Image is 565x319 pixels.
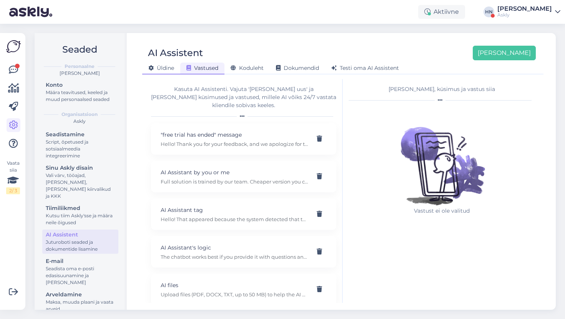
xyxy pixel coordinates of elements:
p: Hello! Thank you for your feedback, and we apologize for the inconvenience. I've forwarded the is... [161,140,308,147]
a: KontoMäära teavitused, keeled ja muud personaalsed seaded [42,80,118,104]
p: Vastust ei ole valitud [392,207,492,215]
div: Konto [46,81,115,89]
p: AI Assistant by you or me [161,168,308,177]
div: Juturoboti seaded ja dokumentide lisamine [46,239,115,253]
h2: Seaded [41,42,118,57]
div: AI Assistant by you or meFull solution is trained by our team. Cheaper version you can set up you... [151,161,336,192]
a: E-mailSeadista oma e-posti edasisuunamine ja [PERSON_NAME] [42,256,118,287]
button: [PERSON_NAME] [473,46,536,60]
a: [PERSON_NAME]Askly [497,6,560,18]
div: AI Assistent [148,46,203,60]
div: Script, õpetused ja sotsiaalmeedia integreerimine [46,139,115,159]
p: The chatbot works best if you provide it with questions and answers. Settings > AI Assistant Ther... [161,253,308,260]
div: Kutsu tiim Askly'sse ja määra neile õigused [46,212,115,226]
img: No qna [392,107,492,207]
a: Sinu Askly disainVali värv, tööajad, [PERSON_NAME], [PERSON_NAME] kiirvalikud ja KKK [42,163,118,201]
div: HN [484,7,494,17]
div: "free trial has ended" messageHello! Thank you for your feedback, and we apologize for the inconv... [151,123,336,155]
div: 2 / 3 [6,187,20,194]
div: Tiimiliikmed [46,204,115,212]
p: AI Assistant tag [161,206,308,214]
a: TiimiliikmedKutsu tiim Askly'sse ja määra neile õigused [42,203,118,227]
div: [PERSON_NAME], küsimus ja vastus siia [349,85,535,93]
span: Vastused [186,64,218,71]
div: [PERSON_NAME] [497,6,552,12]
p: Full solution is trained by our team. Cheaper version you can set up yourself by adding most freq... [161,178,308,185]
a: AI AssistentJuturoboti seaded ja dokumentide lisamine [42,230,118,254]
div: Sinu Askly disain [46,164,115,172]
div: Kasuta AI Assistenti. Vajuta '[PERSON_NAME] uus' ja [PERSON_NAME] küsimused ja vastused, millele ... [151,85,336,109]
div: Askly [497,12,552,18]
div: AI Assistant's logicThe chatbot works best if you provide it with questions and answers. Settings... [151,236,336,268]
div: E-mail [46,257,115,265]
div: Vali värv, tööajad, [PERSON_NAME], [PERSON_NAME] kiirvalikud ja KKK [46,172,115,200]
div: AI Assistant tagHello! That appeared because the system detected that the AI Assistant can be imp... [151,198,336,230]
div: Seadistamine [46,131,115,139]
div: Aktiivne [418,5,465,19]
div: [PERSON_NAME] [41,70,118,77]
p: Hello! That appeared because the system detected that the AI Assistant can be improved based on t... [161,216,308,223]
p: "free trial has ended" message [161,131,308,139]
span: Üldine [148,64,174,71]
div: Arveldamine [46,291,115,299]
div: Seadista oma e-posti edasisuunamine ja [PERSON_NAME] [46,265,115,286]
a: ArveldamineMaksa, muuda plaani ja vaata arveid [42,289,118,314]
div: AI Assistent [46,231,115,239]
a: SeadistamineScript, õpetused ja sotsiaalmeedia integreerimine [42,129,118,160]
p: AI files [161,281,308,289]
div: Maksa, muuda plaani ja vaata arveid [46,299,115,312]
div: AI filesUpload files (PDF, DOCX, TXT, up to 50 MB) to help the AI Assistant respond more accurate... [151,274,336,305]
span: Dokumendid [276,64,319,71]
b: Organisatsioon [61,111,98,118]
span: Testi oma AI Assistent [331,64,399,71]
p: Upload files (PDF, DOCX, TXT, up to 50 MB) to help the AI Assistant respond more accurately; the ... [161,291,308,298]
b: Personaalne [65,63,95,70]
span: Koduleht [231,64,264,71]
div: Vaata siia [6,160,20,194]
div: Askly [41,118,118,125]
p: AI Assistant's logic [161,243,308,252]
div: Määra teavitused, keeled ja muud personaalsed seaded [46,89,115,103]
img: Askly Logo [6,39,21,54]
